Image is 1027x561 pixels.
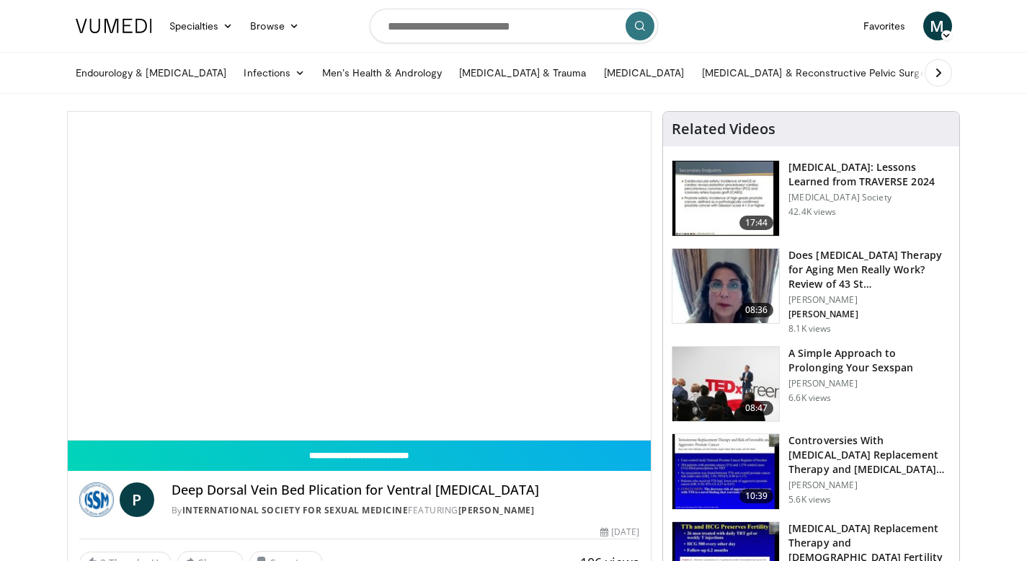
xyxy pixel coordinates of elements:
h3: [MEDICAL_DATA]: Lessons Learned from TRAVERSE 2024 [788,160,951,189]
a: 17:44 [MEDICAL_DATA]: Lessons Learned from TRAVERSE 2024 [MEDICAL_DATA] Society 42.4K views [672,160,951,237]
img: VuMedi Logo [76,19,152,33]
span: 17:44 [739,216,774,230]
p: 8.1K views [788,323,831,335]
p: 5.6K views [788,494,831,505]
img: c4bd4661-e278-4c34-863c-57c104f39734.150x105_q85_crop-smart_upscale.jpg [672,347,779,422]
p: 42.4K views [788,206,836,218]
span: 08:47 [739,401,774,415]
p: [PERSON_NAME] [788,294,951,306]
a: [MEDICAL_DATA] [595,58,693,87]
img: 1317c62a-2f0d-4360-bee0-b1bff80fed3c.150x105_q85_crop-smart_upscale.jpg [672,161,779,236]
div: By FEATURING [172,504,640,517]
a: Men’s Health & Andrology [314,58,450,87]
img: 4d4bce34-7cbb-4531-8d0c-5308a71d9d6c.150x105_q85_crop-smart_upscale.jpg [672,249,779,324]
p: [PERSON_NAME] [788,309,951,320]
video-js: Video Player [68,112,652,441]
a: 10:39 Controversies With [MEDICAL_DATA] Replacement Therapy and [MEDICAL_DATA] Can… [PERSON_NAME]... [672,433,951,510]
div: [DATE] [600,526,639,539]
img: International Society for Sexual Medicine [79,482,114,517]
a: 08:47 A Simple Approach to Prolonging Your Sexspan [PERSON_NAME] 6.6K views [672,346,951,423]
a: M [923,12,952,40]
a: 08:36 Does [MEDICAL_DATA] Therapy for Aging Men Really Work? Review of 43 St… [PERSON_NAME] [PERS... [672,248,951,335]
a: P [120,482,154,517]
img: 418933e4-fe1c-4c2e-be56-3ce3ec8efa3b.150x105_q85_crop-smart_upscale.jpg [672,434,779,509]
p: [MEDICAL_DATA] Society [788,192,951,203]
p: [PERSON_NAME] [788,378,951,389]
h3: Does [MEDICAL_DATA] Therapy for Aging Men Really Work? Review of 43 St… [788,248,951,291]
a: [MEDICAL_DATA] & Trauma [450,58,595,87]
a: Browse [241,12,308,40]
a: Favorites [855,12,915,40]
a: [MEDICAL_DATA] & Reconstructive Pelvic Surgery [693,58,943,87]
p: 6.6K views [788,392,831,404]
a: International Society for Sexual Medicine [182,504,409,516]
a: [PERSON_NAME] [458,504,535,516]
a: Endourology & [MEDICAL_DATA] [67,58,236,87]
h4: Related Videos [672,120,775,138]
p: [PERSON_NAME] [788,480,951,491]
input: Search topics, interventions [370,9,658,43]
h3: Controversies With [MEDICAL_DATA] Replacement Therapy and [MEDICAL_DATA] Can… [788,433,951,477]
h3: A Simple Approach to Prolonging Your Sexspan [788,346,951,375]
a: Infections [235,58,314,87]
span: 08:36 [739,303,774,317]
h4: Deep Dorsal Vein Bed Plication for Ventral [MEDICAL_DATA] [172,482,640,498]
a: Specialties [161,12,242,40]
span: 10:39 [739,489,774,503]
